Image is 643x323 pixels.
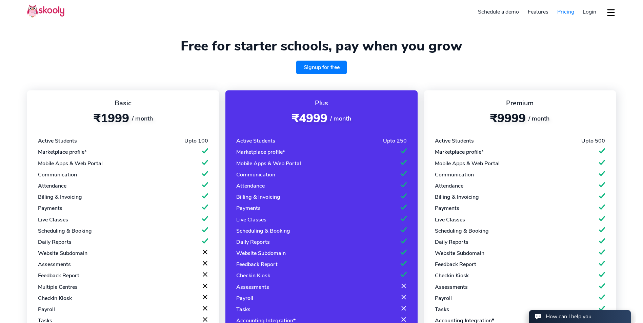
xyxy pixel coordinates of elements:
[236,99,406,108] div: Plus
[38,182,66,190] div: Attendance
[435,160,500,167] div: Mobile Apps & Web Portal
[383,137,407,145] div: Upto 250
[38,306,55,313] div: Payroll
[236,160,301,167] div: Mobile Apps & Web Portal
[38,204,62,212] div: Payments
[236,137,275,145] div: Active Students
[38,148,87,156] div: Marketplace profile*
[38,193,82,201] div: Billing & Invoicing
[528,114,549,123] span: / month
[38,216,68,223] div: Live Classes
[94,110,129,126] span: ₹1999
[236,272,270,279] div: Checkin Kiosk
[132,114,153,123] span: / month
[38,99,208,108] div: Basic
[435,250,484,257] div: Website Subdomain
[38,160,103,167] div: Mobile Apps & Web Portal
[490,110,526,126] span: ₹9999
[236,193,280,201] div: Billing & Invoicing
[435,261,476,268] div: Feedback Report
[435,204,459,212] div: Payments
[236,295,253,302] div: Payroll
[474,6,524,17] a: Schedule a demo
[435,171,474,178] div: Communication
[606,5,616,20] button: dropdown menu
[236,216,266,223] div: Live Classes
[435,148,484,156] div: Marketplace profile*
[435,137,474,145] div: Active Students
[236,306,250,313] div: Tasks
[236,238,270,246] div: Daily Reports
[435,306,449,313] div: Tasks
[435,272,469,279] div: Checkin Kiosk
[236,148,285,156] div: Marketplace profile*
[523,6,553,17] a: Features
[27,4,64,18] img: Skooly
[236,171,275,178] div: Communication
[292,110,327,126] span: ₹4999
[435,238,468,246] div: Daily Reports
[435,283,468,291] div: Assessments
[27,38,616,54] h1: Free for starter schools, pay when you grow
[296,61,347,74] a: Signup for free
[236,250,286,257] div: Website Subdomain
[236,204,261,212] div: Payments
[38,283,78,291] div: Multiple Centres
[38,250,87,257] div: Website Subdomain
[330,114,351,123] span: / month
[38,261,71,268] div: Assessments
[435,216,465,223] div: Live Classes
[236,227,290,235] div: Scheduling & Booking
[236,261,278,268] div: Feedback Report
[435,295,452,302] div: Payroll
[38,272,79,279] div: Feedback Report
[557,8,574,16] span: Pricing
[581,137,605,145] div: Upto 500
[38,238,72,246] div: Daily Reports
[435,227,489,235] div: Scheduling & Booking
[236,182,265,190] div: Attendance
[435,182,463,190] div: Attendance
[435,193,479,201] div: Billing & Invoicing
[553,6,579,17] a: Pricing
[184,137,208,145] div: Upto 100
[583,8,596,16] span: Login
[38,137,77,145] div: Active Students
[38,227,92,235] div: Scheduling & Booking
[435,99,605,108] div: Premium
[578,6,601,17] a: Login
[38,295,72,302] div: Checkin Kiosk
[236,283,269,291] div: Assessments
[38,171,77,178] div: Communication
